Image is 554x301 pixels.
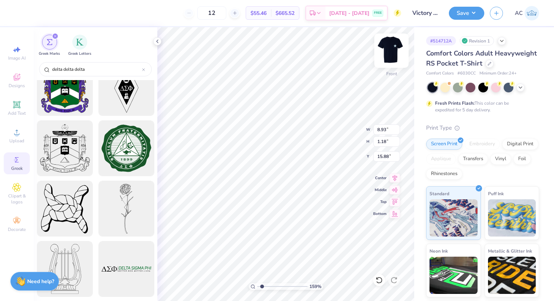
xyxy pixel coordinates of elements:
[426,124,539,132] div: Print Type
[488,257,536,294] img: Metallic & Glitter Ink
[525,6,539,20] img: Alex Clarkson
[426,153,456,165] div: Applique
[11,165,23,171] span: Greek
[68,35,91,57] div: filter for Greek Letters
[490,153,511,165] div: Vinyl
[39,35,60,57] div: filter for Greek Marks
[458,153,488,165] div: Transfers
[465,139,500,150] div: Embroidery
[515,9,523,18] span: AC
[426,168,462,180] div: Rhinestones
[426,70,454,77] span: Comfort Colors
[407,6,443,20] input: Untitled Design
[8,110,26,116] span: Add Text
[502,139,538,150] div: Digital Print
[4,193,30,205] span: Clipart & logos
[488,199,536,237] img: Puff Ink
[429,247,448,255] span: Neon Ink
[39,35,60,57] button: filter button
[68,51,91,57] span: Greek Letters
[429,199,478,237] img: Standard
[9,83,25,89] span: Designs
[373,175,387,181] span: Center
[435,100,527,113] div: This color can be expedited for 5 day delivery.
[426,36,456,45] div: # 514712A
[429,190,449,197] span: Standard
[68,35,91,57] button: filter button
[309,283,321,290] span: 159 %
[377,36,406,66] img: Front
[457,70,476,77] span: # 6030CC
[373,199,387,205] span: Top
[449,7,484,20] button: Save
[460,36,494,45] div: Revision 1
[426,49,537,68] span: Comfort Colors Adult Heavyweight RS Pocket T-Shirt
[8,226,26,232] span: Decorate
[8,55,26,61] span: Image AI
[435,100,475,106] strong: Fresh Prints Flash:
[488,190,504,197] span: Puff Ink
[276,9,295,17] span: $665.52
[374,10,382,16] span: FREE
[329,9,369,17] span: [DATE] - [DATE]
[197,6,226,20] input: – –
[47,39,53,45] img: Greek Marks Image
[27,278,54,285] strong: Need help?
[51,66,142,73] input: Try "Alpha"
[9,138,24,144] span: Upload
[488,247,532,255] span: Metallic & Glitter Ink
[39,51,60,57] span: Greek Marks
[515,6,539,20] a: AC
[513,153,531,165] div: Foil
[479,70,517,77] span: Minimum Order: 24 +
[373,187,387,193] span: Middle
[251,9,267,17] span: $55.46
[373,211,387,216] span: Bottom
[426,139,462,150] div: Screen Print
[76,38,84,46] img: Greek Letters Image
[429,257,478,294] img: Neon Ink
[386,70,397,77] div: Front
